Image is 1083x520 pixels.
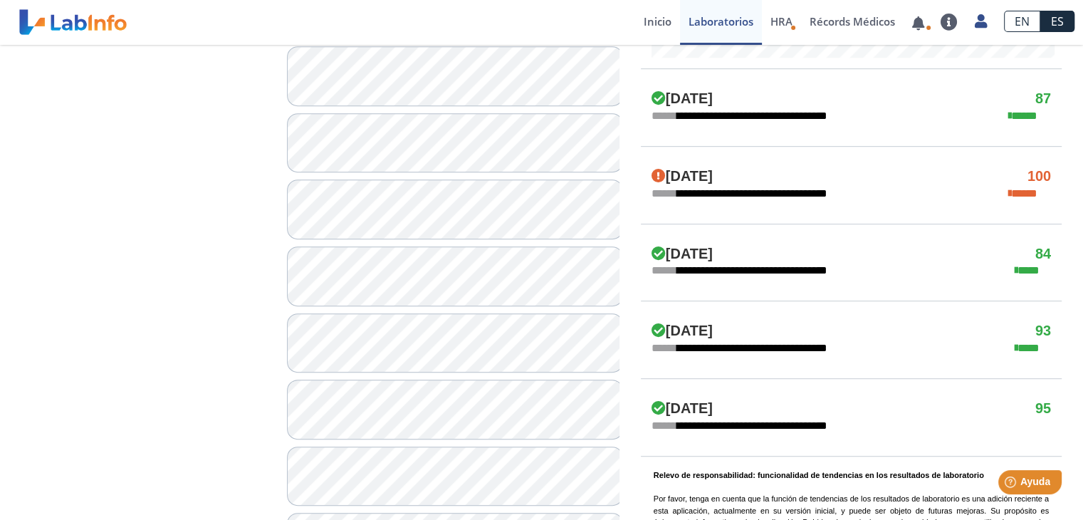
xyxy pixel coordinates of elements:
a: ES [1040,11,1074,32]
h4: [DATE] [652,246,713,263]
h4: 95 [1035,400,1051,417]
h4: [DATE] [652,323,713,340]
a: EN [1004,11,1040,32]
b: Relevo de responsabilidad: funcionalidad de tendencias en los resultados de laboratorio [654,471,984,479]
h4: [DATE] [652,90,713,108]
h4: 100 [1027,168,1051,185]
span: HRA [770,14,792,28]
h4: [DATE] [652,400,713,417]
h4: 93 [1035,323,1051,340]
h4: 87 [1035,90,1051,108]
h4: [DATE] [652,168,713,185]
h4: 84 [1035,246,1051,263]
iframe: Help widget launcher [956,464,1067,504]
